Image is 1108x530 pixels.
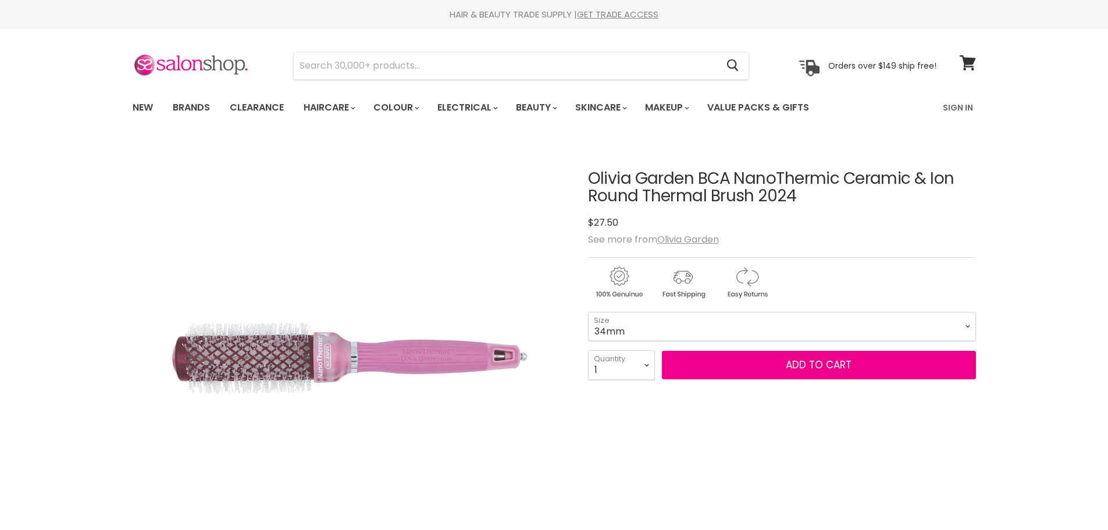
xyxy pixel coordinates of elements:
img: shipping.gif [652,265,714,300]
button: Search [718,52,749,79]
button: Add to cart [662,351,976,380]
a: New [124,95,162,120]
span: $27.50 [588,216,618,229]
form: Product [293,52,749,80]
nav: Main [118,91,991,125]
a: Electrical [429,95,505,120]
a: Sign In [936,95,980,120]
img: returns.gif [716,265,778,300]
ul: Main menu [124,91,877,125]
a: Value Packs & Gifts [699,95,818,120]
a: Olivia Garden [657,233,719,246]
a: Clearance [221,95,293,120]
p: Orders over $149 ship free! [828,60,936,70]
input: Search [294,52,718,79]
a: Haircare [295,95,362,120]
a: GET TRADE ACCESS [577,8,658,20]
a: Brands [164,95,219,120]
a: Makeup [636,95,696,120]
img: Olivia Garden BCA NanoThermic Ceramic & Ion Round Thermal Brush 2024 [133,293,567,423]
span: See more from [588,233,719,246]
a: Skincare [567,95,634,120]
select: Quantity [588,350,655,379]
div: HAIR & BEAUTY TRADE SUPPLY | [118,9,991,20]
span: Add to cart [786,358,852,372]
img: genuine.gif [588,265,650,300]
a: Beauty [507,95,564,120]
a: Colour [365,95,426,120]
h1: Olivia Garden BCA NanoThermic Ceramic & Ion Round Thermal Brush 2024 [588,170,976,206]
